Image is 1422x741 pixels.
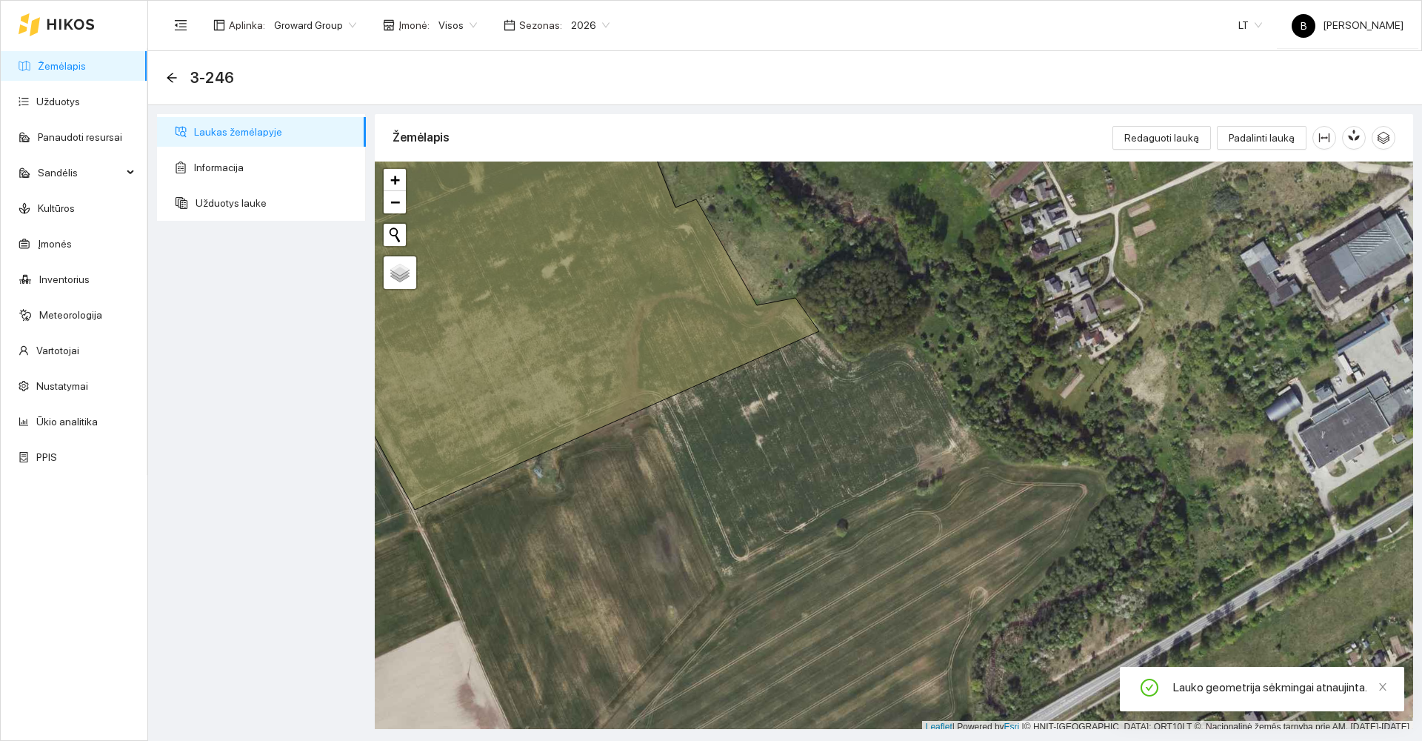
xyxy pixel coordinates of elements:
span: shop [383,19,395,31]
span: Užduotys lauke [196,188,354,218]
button: menu-fold [166,10,196,40]
span: 2026 [571,14,610,36]
a: Zoom out [384,191,406,213]
span: Redaguoti lauką [1124,130,1199,146]
span: layout [213,19,225,31]
a: Nustatymai [36,380,88,392]
button: Padalinti lauką [1217,126,1306,150]
span: Aplinka : [229,17,265,33]
a: Ūkio analitika [36,416,98,428]
button: Redaguoti lauką [1112,126,1211,150]
div: Žemėlapis [393,116,1112,159]
a: Esri [1004,722,1020,732]
span: menu-fold [174,19,187,32]
span: + [390,170,400,189]
span: Visos [438,14,477,36]
a: Žemėlapis [38,60,86,72]
a: Panaudoti resursai [38,131,122,143]
span: column-width [1313,132,1335,144]
span: Groward Group [274,14,356,36]
a: Layers [384,256,416,289]
span: LT [1238,14,1262,36]
a: Vartotojai [36,345,79,356]
span: calendar [504,19,515,31]
span: arrow-left [166,72,178,84]
a: Zoom in [384,169,406,191]
a: Leaflet [926,722,952,732]
div: | Powered by © HNIT-[GEOGRAPHIC_DATA]; ORT10LT ©, Nacionalinė žemės tarnyba prie AM, [DATE]-[DATE] [922,721,1413,734]
span: Sandėlis [38,158,122,187]
span: [PERSON_NAME] [1292,19,1403,31]
button: Initiate a new search [384,224,406,246]
span: check-circle [1141,679,1158,700]
a: Padalinti lauką [1217,132,1306,144]
span: B [1301,14,1307,38]
span: close [1378,682,1388,692]
a: Meteorologija [39,309,102,321]
span: | [1022,722,1024,732]
span: − [390,193,400,211]
span: Laukas žemėlapyje [194,117,354,147]
span: Padalinti lauką [1229,130,1295,146]
a: Įmonės [38,238,72,250]
span: 3-246 [190,66,234,90]
span: Sezonas : [519,17,562,33]
div: Atgal [166,72,178,84]
a: Kultūros [38,202,75,214]
a: Inventorius [39,273,90,285]
span: Informacija [194,153,354,182]
span: Įmonė : [398,17,430,33]
div: Lauko geometrija sėkmingai atnaujinta. [1173,679,1386,697]
a: Užduotys [36,96,80,107]
a: Redaguoti lauką [1112,132,1211,144]
button: column-width [1312,126,1336,150]
a: PPIS [36,451,57,463]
